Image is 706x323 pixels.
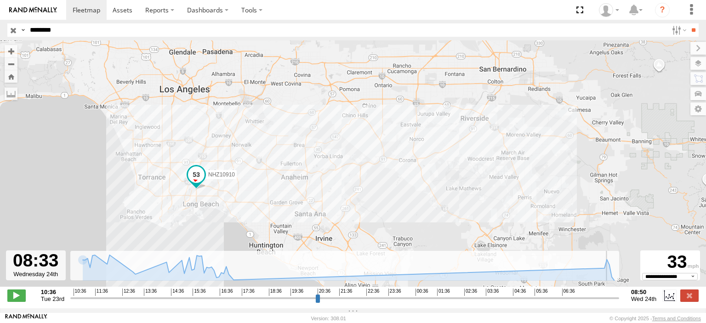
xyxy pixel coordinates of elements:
[311,316,346,321] div: Version: 308.01
[7,289,26,301] label: Play/Stop
[366,289,379,296] span: 22:36
[220,289,233,296] span: 16:36
[631,295,656,302] span: Wed 24th Sep 2025
[5,45,17,57] button: Zoom in
[631,289,656,295] strong: 08:50
[486,289,499,296] span: 03:36
[562,289,575,296] span: 06:36
[318,289,330,296] span: 20:36
[208,171,235,178] span: NHZ10910
[5,314,47,323] a: Visit our Website
[652,316,701,321] a: Terms and Conditions
[596,3,622,17] div: Zulema McIntosch
[193,289,205,296] span: 15:36
[269,289,282,296] span: 18:36
[5,70,17,83] button: Zoom Home
[655,3,670,17] i: ?
[642,252,699,273] div: 33
[19,23,27,37] label: Search Query
[144,289,157,296] span: 13:36
[171,289,184,296] span: 14:36
[464,289,477,296] span: 02:36
[41,289,64,295] strong: 10:36
[242,289,255,296] span: 17:36
[416,289,428,296] span: 00:36
[290,289,303,296] span: 19:36
[74,289,86,296] span: 10:36
[9,7,57,13] img: rand-logo.svg
[388,289,401,296] span: 23:36
[609,316,701,321] div: © Copyright 2025 -
[680,289,699,301] label: Close
[513,289,526,296] span: 04:36
[95,289,108,296] span: 11:36
[535,289,547,296] span: 05:36
[122,289,135,296] span: 12:36
[437,289,450,296] span: 01:36
[41,295,64,302] span: Tue 23rd Sep 2025
[690,102,706,115] label: Map Settings
[668,23,688,37] label: Search Filter Options
[339,289,352,296] span: 21:36
[5,57,17,70] button: Zoom out
[5,87,17,100] label: Measure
